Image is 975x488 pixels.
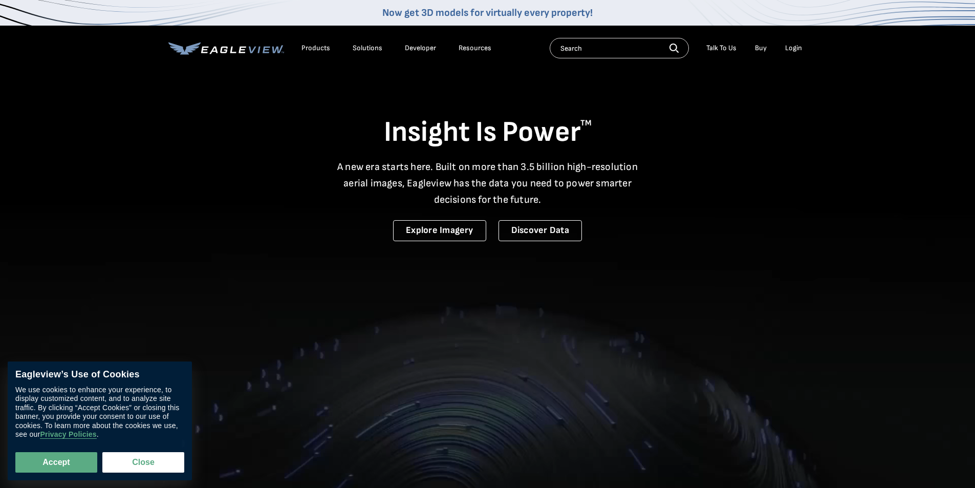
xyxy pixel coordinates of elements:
[40,431,96,439] a: Privacy Policies
[755,44,767,53] a: Buy
[15,369,184,380] div: Eagleview’s Use of Cookies
[405,44,436,53] a: Developer
[550,38,689,58] input: Search
[102,452,184,473] button: Close
[499,220,582,241] a: Discover Data
[15,386,184,439] div: We use cookies to enhance your experience, to display customized content, and to analyze site tra...
[168,115,807,151] h1: Insight Is Power
[382,7,593,19] a: Now get 3D models for virtually every property!
[459,44,491,53] div: Resources
[785,44,802,53] div: Login
[706,44,736,53] div: Talk To Us
[15,452,97,473] button: Accept
[331,159,644,208] p: A new era starts here. Built on more than 3.5 billion high-resolution aerial images, Eagleview ha...
[580,118,592,128] sup: TM
[353,44,382,53] div: Solutions
[393,220,486,241] a: Explore Imagery
[301,44,330,53] div: Products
